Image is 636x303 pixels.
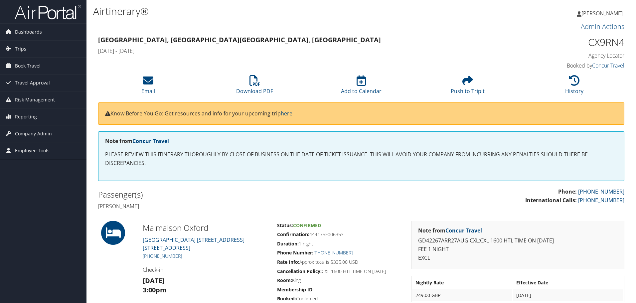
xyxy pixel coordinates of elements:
[281,110,292,117] a: here
[592,62,624,69] a: Concur Travel
[513,289,623,301] td: [DATE]
[341,79,382,95] a: Add to Calendar
[143,285,167,294] strong: 3:00pm
[15,41,26,57] span: Trips
[500,52,624,59] h4: Agency Locator
[525,197,577,204] strong: International Calls:
[105,150,617,167] p: PLEASE REVIEW THIS ITINERARY THOROUGHLY BY CLOSE OF BUSINESS ON THE DATE OF TICKET ISSUANCE. THIS...
[412,289,512,301] td: 249.00 GBP
[105,137,169,145] strong: Note from
[143,266,267,273] h4: Check-in
[143,276,165,285] strong: [DATE]
[418,227,482,234] strong: Note from
[277,277,401,284] h5: King
[565,79,583,95] a: History
[98,189,356,200] h2: Passenger(s)
[277,259,299,265] strong: Rate Info:
[277,222,293,228] strong: Status:
[451,79,485,95] a: Push to Tripit
[236,79,273,95] a: Download PDF
[513,277,623,289] th: Effective Date
[581,10,623,17] span: [PERSON_NAME]
[277,268,322,274] strong: Cancellation Policy:
[277,295,296,302] strong: Booked:
[500,35,624,49] h1: CX9RN4
[277,240,401,247] h5: 1 night
[15,108,37,125] span: Reporting
[418,236,617,262] p: GD42267ARR27AUG CXL:CXL 1600 HTL TIME ON [DATE] FEE 1 NIGHT EXCL
[313,249,353,256] a: [PHONE_NUMBER]
[15,24,42,40] span: Dashboards
[277,268,401,275] h5: CXL 1600 HTL TIME ON [DATE]
[277,231,309,237] strong: Confirmation:
[15,58,41,74] span: Book Travel
[277,240,299,247] strong: Duration:
[277,277,292,283] strong: Room:
[143,253,182,259] a: [PHONE_NUMBER]
[15,75,50,91] span: Travel Approval
[558,188,577,195] strong: Phone:
[132,137,169,145] a: Concur Travel
[445,227,482,234] a: Concur Travel
[93,4,451,18] h1: Airtinerary®
[98,203,356,210] h4: [PERSON_NAME]
[277,286,314,293] strong: Membership ID:
[15,142,50,159] span: Employee Tools
[277,249,313,256] strong: Phone Number:
[143,236,244,251] a: [GEOGRAPHIC_DATA] [STREET_ADDRESS][STREET_ADDRESS]
[15,4,81,20] img: airportal-logo.png
[141,79,155,95] a: Email
[578,188,624,195] a: [PHONE_NUMBER]
[277,259,401,265] h5: Approx total is $335.00 USD
[15,91,55,108] span: Risk Management
[15,125,52,142] span: Company Admin
[577,3,629,23] a: [PERSON_NAME]
[581,22,624,31] a: Admin Actions
[293,222,321,228] span: Confirmed
[277,295,401,302] h5: Confirmed
[277,231,401,238] h5: 44417SF006353
[98,47,490,55] h4: [DATE] - [DATE]
[500,62,624,69] h4: Booked by
[98,35,381,44] strong: [GEOGRAPHIC_DATA], [GEOGRAPHIC_DATA] [GEOGRAPHIC_DATA], [GEOGRAPHIC_DATA]
[105,109,617,118] p: Know Before You Go: Get resources and info for your upcoming trip
[143,222,267,233] h2: Malmaison Oxford
[412,277,512,289] th: Nightly Rate
[578,197,624,204] a: [PHONE_NUMBER]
